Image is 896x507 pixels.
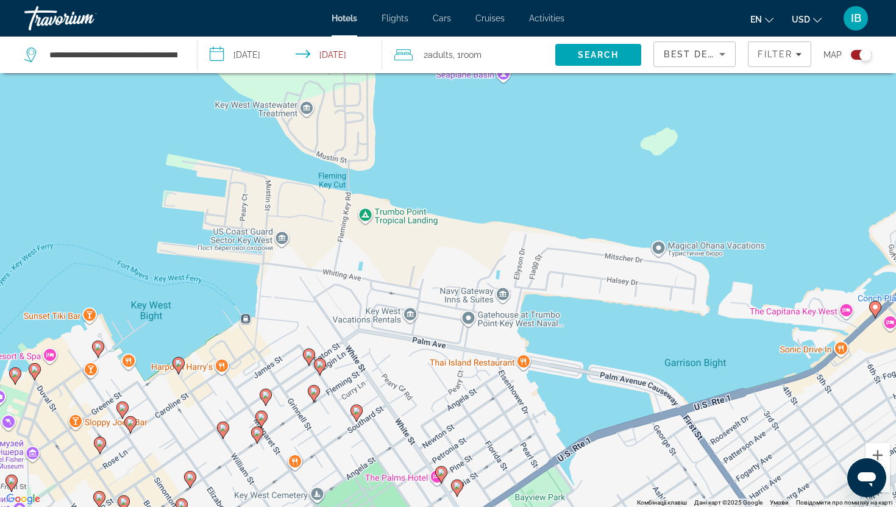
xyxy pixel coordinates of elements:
span: IB [851,12,861,24]
span: Adults [428,50,453,60]
button: Select check in and out date [197,37,383,73]
button: Change currency [792,10,822,28]
button: Збільшити [866,443,890,467]
span: en [750,15,762,24]
span: USD [792,15,810,24]
img: Google [3,491,43,507]
span: Search [578,50,619,60]
button: Toggle map [842,49,872,60]
span: Room [461,50,482,60]
button: Travelers: 2 adults, 0 children [382,37,555,73]
a: Cars [433,13,451,23]
a: Flights [382,13,408,23]
input: Search hotel destination [48,46,179,64]
a: Travorium [24,2,146,34]
a: Відкрити цю область на Картах Google (відкриється нове вікно) [3,491,43,507]
span: 2 [424,46,453,63]
a: Повідомити про помилку на карті [796,499,892,506]
a: Cruises [475,13,505,23]
mat-select: Sort by [664,47,725,62]
iframe: Кнопка для запуску вікна повідомлень [847,458,886,497]
span: Best Deals [664,49,727,59]
a: Умови (відкривається в новій вкладці) [770,499,789,506]
span: Map [823,46,842,63]
a: Hotels [332,13,357,23]
button: Search [555,44,642,66]
span: Дані карт ©2025 Google [694,499,763,506]
span: Filter [758,49,792,59]
button: Комбінації клавіш [637,498,687,507]
a: Activities [529,13,564,23]
button: Change language [750,10,773,28]
button: User Menu [840,5,872,31]
button: Filters [748,41,811,67]
span: , 1 [453,46,482,63]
